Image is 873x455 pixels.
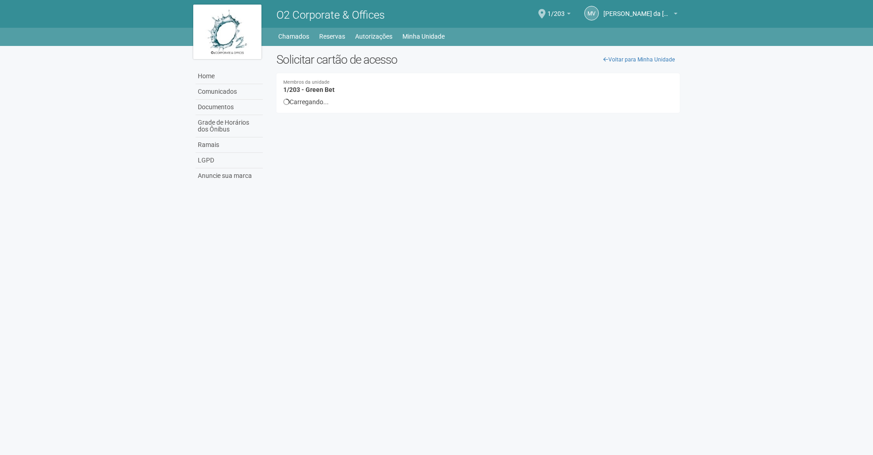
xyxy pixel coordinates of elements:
[278,30,309,43] a: Chamados
[603,11,677,19] a: [PERSON_NAME] da [PERSON_NAME]
[196,69,263,84] a: Home
[196,137,263,153] a: Ramais
[276,9,385,21] span: O2 Corporate & Offices
[196,153,263,168] a: LGPD
[193,5,261,59] img: logo.jpg
[547,11,571,19] a: 1/203
[196,115,263,137] a: Grade de Horários dos Ônibus
[276,53,680,66] h2: Solicitar cartão de acesso
[584,6,599,20] a: MV
[402,30,445,43] a: Minha Unidade
[598,53,680,66] a: Voltar para Minha Unidade
[196,100,263,115] a: Documentos
[196,168,263,183] a: Anuncie sua marca
[283,80,673,85] small: Membros da unidade
[355,30,392,43] a: Autorizações
[283,98,673,106] div: Carregando...
[196,84,263,100] a: Comunicados
[547,1,565,17] span: 1/203
[283,80,673,93] h4: 1/203 - Green Bet
[603,1,672,17] span: Marcus Vinicius da Silveira Costa
[319,30,345,43] a: Reservas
